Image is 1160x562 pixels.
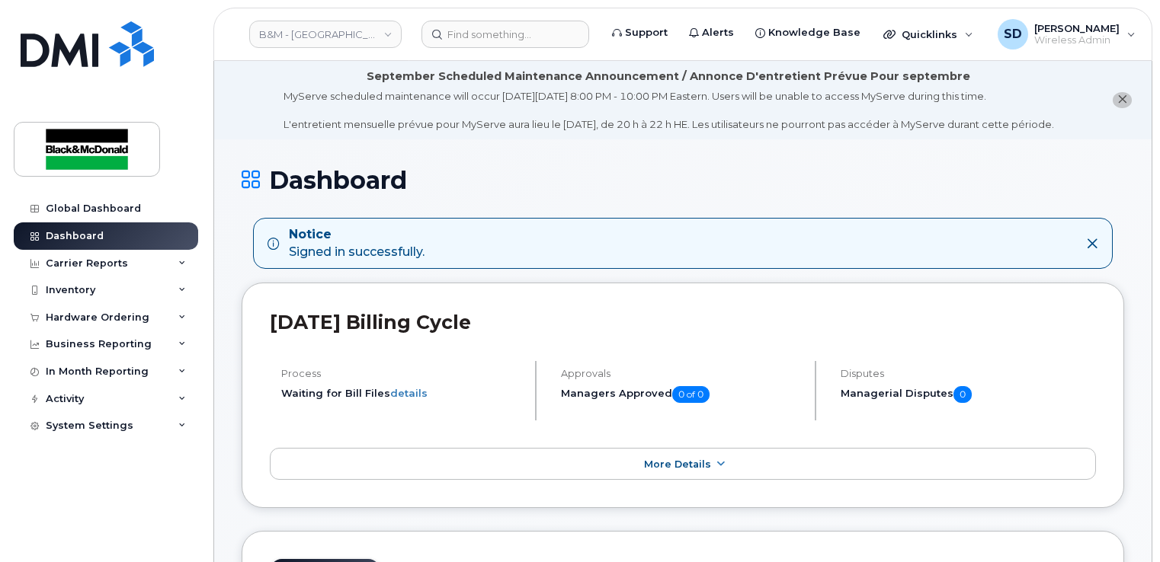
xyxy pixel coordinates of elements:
strong: Notice [289,226,425,244]
h5: Managerial Disputes [841,386,1096,403]
span: 0 [953,386,972,403]
h2: [DATE] Billing Cycle [270,311,1096,334]
span: More Details [644,458,711,470]
h5: Managers Approved [561,386,802,403]
div: MyServe scheduled maintenance will occur [DATE][DATE] 8:00 PM - 10:00 PM Eastern. Users will be u... [284,89,1054,132]
li: Waiting for Bill Files [281,386,522,401]
h1: Dashboard [242,167,1124,193]
div: Signed in successfully. [289,226,425,261]
h4: Approvals [561,368,802,379]
a: details [390,387,428,399]
span: 0 of 0 [672,386,710,403]
button: close notification [1113,92,1132,108]
h4: Disputes [841,368,1096,379]
div: September Scheduled Maintenance Announcement / Annonce D'entretient Prévue Pour septembre [367,69,970,85]
h4: Process [281,368,522,379]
